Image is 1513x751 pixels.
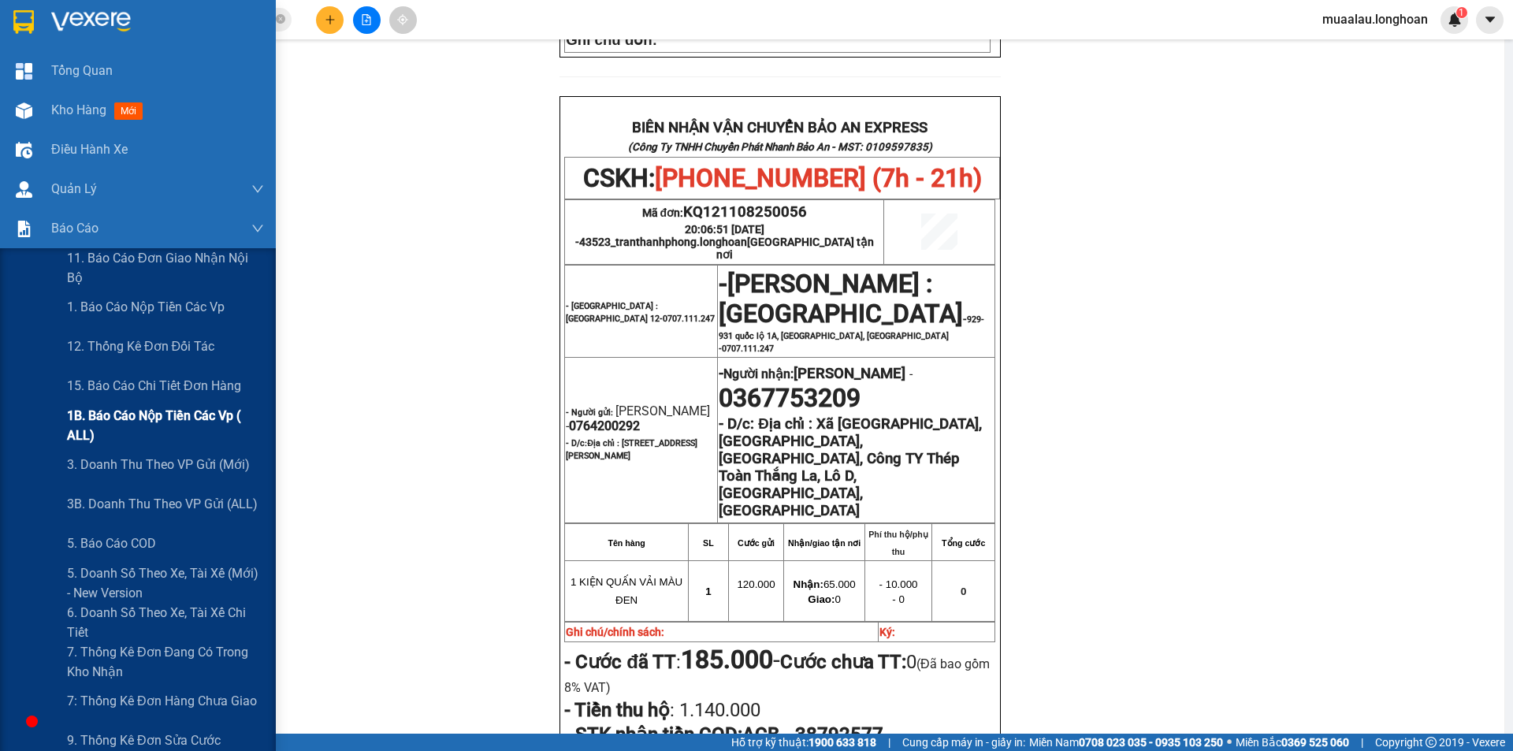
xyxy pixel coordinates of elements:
[808,593,840,605] span: 0
[809,736,876,749] strong: 1900 633 818
[716,236,874,261] span: [GEOGRAPHIC_DATA] tận nơi
[1361,734,1363,751] span: |
[683,203,807,221] span: KQ121108250056
[67,297,225,317] span: 1. Báo cáo nộp tiền các vp
[719,283,984,354] span: -
[608,538,645,548] strong: Tên hàng
[566,403,710,433] span: [PERSON_NAME] -
[583,163,982,193] span: CSKH:
[397,14,408,25] span: aim
[575,223,874,261] span: 20:06:51 [DATE] -
[738,538,775,548] strong: Cước gửi
[276,13,285,28] span: close-circle
[564,651,780,673] span: :
[566,407,613,418] strong: - Người gửi:
[566,32,657,48] strong: Ghi chú đơn:
[722,344,774,354] span: 0707.111.247
[1459,7,1464,18] span: 1
[114,102,143,120] span: mới
[1281,736,1349,749] strong: 0369 525 060
[1483,13,1497,27] span: caret-down
[67,455,250,474] span: 3. Doanh Thu theo VP Gửi (mới)
[67,731,221,750] span: 9. Thống kê đơn sửa cước
[905,366,913,381] span: -
[655,163,982,193] span: [PHONE_NUMBER] (7h - 21h)
[16,181,32,198] img: warehouse-icon
[67,603,264,642] span: 6. Doanh số theo xe, tài xế chi tiết
[719,365,905,382] strong: -
[51,102,106,117] span: Kho hàng
[879,578,918,590] span: - 10.000
[51,139,128,159] span: Điều hành xe
[794,578,856,590] span: 65.000
[719,415,754,433] strong: - D/c:
[316,6,344,34] button: plus
[67,336,214,356] span: 12. Thống kê đơn đối tác
[632,119,928,136] strong: BIÊN NHẬN VẬN CHUYỂN BẢO AN EXPRESS
[1227,739,1232,745] span: ⚪️
[1029,734,1223,751] span: Miền Nam
[276,14,285,24] span: close-circle
[879,626,895,638] strong: Ký:
[569,418,640,433] span: 0764200292
[1079,736,1223,749] strong: 0708 023 035 - 0935 103 250
[719,269,963,329] span: [PERSON_NAME] : [GEOGRAPHIC_DATA]
[389,6,417,34] button: aim
[642,206,808,219] span: Mã đơn:
[67,406,264,445] span: 1B. Báo cáo nộp tiền các vp ( ALL)
[1426,737,1437,748] span: copyright
[566,626,664,638] strong: Ghi chú/chính sách:
[16,63,32,80] img: dashboard-icon
[51,179,97,199] span: Quản Lý
[892,593,905,605] span: - 0
[703,538,714,548] strong: SL
[1236,734,1349,751] span: Miền Bắc
[780,651,906,673] strong: Cước chưa TT:
[67,376,241,396] span: 15. Báo cáo chi tiết đơn hàng
[67,563,264,603] span: 5. Doanh số theo xe, tài xế (mới) - New version
[16,221,32,237] img: solution-icon
[566,438,697,461] strong: - D/c:
[571,576,682,606] span: 1 KIỆN QUẤN VẢI MÀU ĐEN
[681,645,780,675] span: -
[566,301,715,324] span: - [GEOGRAPHIC_DATA] : [GEOGRAPHIC_DATA] 12-
[628,141,932,153] strong: (Công Ty TNHH Chuyển Phát Nhanh Bảo An - MST: 0109597835)
[564,699,760,721] span: :
[16,102,32,119] img: warehouse-icon
[808,593,835,605] strong: Giao:
[663,314,715,324] span: 0707.111.247
[67,642,264,682] span: 7. Thống kê đơn đang có trong kho nhận
[67,691,257,711] span: 7: Thống kê đơn hàng chưa giao
[1456,7,1467,18] sup: 1
[681,645,773,675] strong: 185.000
[723,366,905,381] span: Người nhận:
[361,14,372,25] span: file-add
[942,538,985,548] strong: Tổng cước
[902,734,1025,751] span: Cung cấp máy in - giấy in:
[1476,6,1504,34] button: caret-down
[353,6,381,34] button: file-add
[564,699,670,721] strong: - Tiền thu hộ
[67,534,156,553] span: 5. Báo cáo COD
[719,383,861,413] span: 0367753209
[325,14,336,25] span: plus
[705,586,711,597] span: 1
[564,651,676,673] strong: - Cước đã TT
[67,248,264,288] span: 11. Báo cáo đơn giao nhận nội bộ
[13,10,34,34] img: logo-vxr
[579,236,874,261] span: 43523_tranthanhphong.longhoan
[888,734,890,751] span: |
[67,494,258,514] span: 3B. Doanh Thu theo VP Gửi (ALL)
[794,578,823,590] strong: Nhận:
[675,699,760,721] span: 1.140.000
[51,218,99,238] span: Báo cáo
[737,578,775,590] span: 120.000
[961,586,966,597] span: 0
[566,438,697,461] span: Địa chỉ : [STREET_ADDRESS][PERSON_NAME]
[251,222,264,235] span: down
[1310,9,1441,29] span: muaalau.longhoan
[251,183,264,195] span: down
[51,61,113,80] span: Tổng Quan
[719,314,984,354] span: 929-931 quốc lộ 1A, [GEOGRAPHIC_DATA], [GEOGRAPHIC_DATA] -
[1448,13,1462,27] img: icon-new-feature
